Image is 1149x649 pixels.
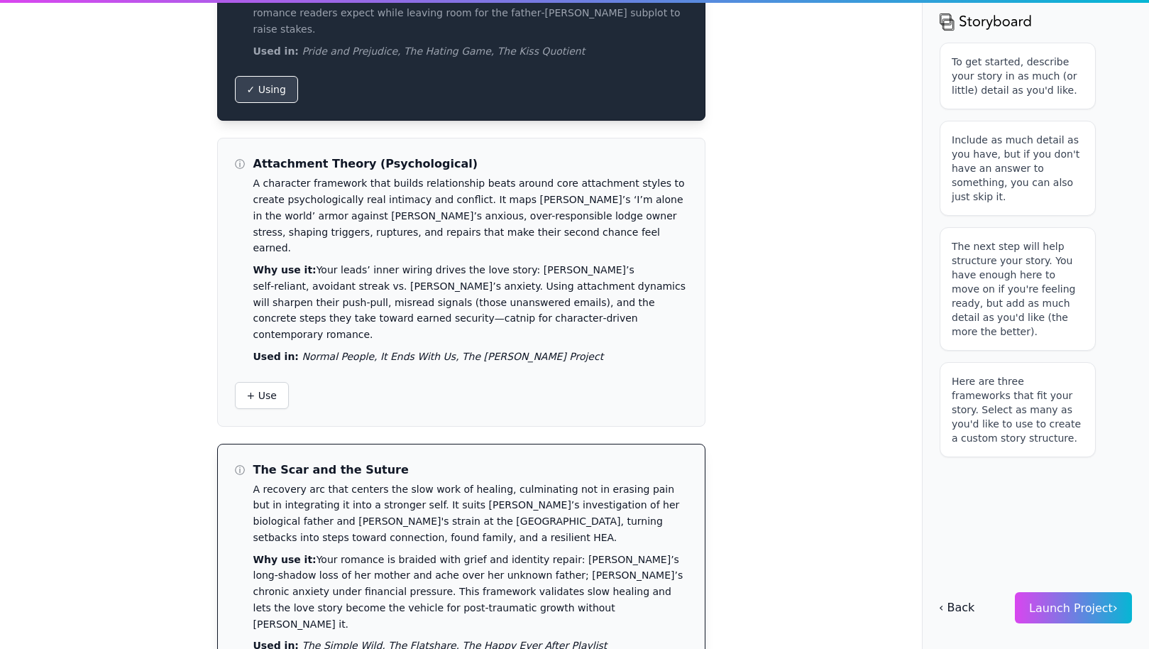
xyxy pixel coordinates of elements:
[253,156,688,173] h3: Attachment Theory (Psychological)
[253,554,317,565] strong: Why use it:
[1029,601,1118,615] span: Launch Project
[253,45,299,57] strong: Used in:
[253,262,688,343] p: Your leads’ inner wiring drives the love story: [PERSON_NAME]’s self‑reliant, avoidant streak vs....
[253,552,688,633] p: Your romance is braided with grief and identity repair: [PERSON_NAME]’s long‑shadow loss of her m...
[253,175,688,256] p: A character framework that builds relationship beats around core attachment styles to create psyc...
[235,76,298,103] button: ✓ Using
[247,388,277,403] span: + Use
[253,351,299,362] strong: Used in:
[952,133,1084,204] p: Include as much detail as you have, but if you don't have an answer to something, you can also ju...
[302,45,585,57] i: Pride and Prejudice, The Hating Game, The Kiss Quotient
[253,462,688,479] h3: The Scar and the Suture
[939,592,974,623] button: ‹ Back
[247,82,286,97] span: ✓ Using
[940,11,1032,31] img: storyboard
[235,382,289,409] button: + Use
[1015,592,1132,623] button: Launch Project›
[253,481,688,546] p: A recovery arc that centers the slow work of healing, culminating not in erasing pain but in inte...
[302,351,603,362] i: Normal People, It Ends With Us, The [PERSON_NAME] Project
[235,156,245,170] span: ⓘ
[952,374,1084,445] p: Here are three frameworks that fit your story. Select as many as you'd like to use to create a cu...
[952,239,1084,339] p: The next step will help structure your story. You have enough here to move on if you're feeling r...
[952,55,1084,97] p: To get started, describe your story in as much (or little) detail as you'd like.
[253,264,317,276] strong: Why use it:
[1113,600,1118,615] span: ›
[235,462,245,476] span: ⓘ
